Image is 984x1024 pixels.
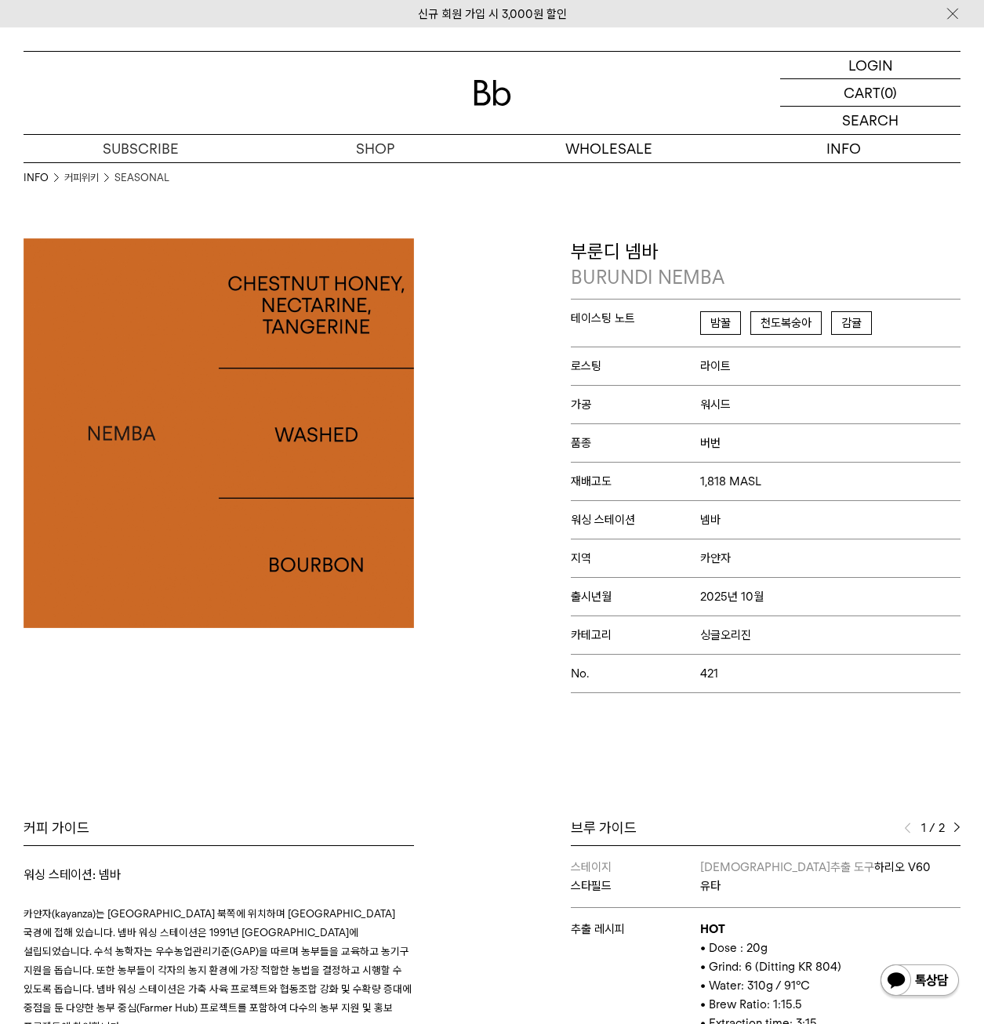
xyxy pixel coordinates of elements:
[258,135,492,162] a: SHOP
[881,79,897,106] p: (0)
[939,819,946,837] span: 2
[726,135,960,162] p: INFO
[114,170,169,186] a: SEASONAL
[919,819,926,837] span: 1
[844,79,881,106] p: CART
[929,819,935,837] span: /
[571,436,701,450] span: 품종
[700,436,721,450] span: 버번
[700,474,761,488] span: 1,818 MASL
[24,135,258,162] a: SUBSCRIBE
[571,264,961,291] p: BURUNDI NEMBA
[64,170,99,186] a: 커피위키
[700,860,830,874] span: [DEMOGRAPHIC_DATA]
[700,513,721,527] span: 넴바
[418,7,567,21] a: 신규 회원 가입 시 3,000원 할인
[700,311,741,335] span: 밤꿀
[700,877,830,895] p: 유타
[492,135,727,162] p: WHOLESALE
[700,398,731,412] span: 워시드
[700,997,802,1011] span: • Brew Ratio: 1:15.5
[700,941,768,955] span: • Dose : 20g
[700,359,731,373] span: 라이트
[571,920,701,939] p: 추출 레시피
[831,311,872,335] span: 감귤
[571,666,701,681] span: No.
[700,960,841,974] span: • Grind: 6 (Ditting KR 804)
[848,52,893,78] p: LOGIN
[700,979,810,993] span: • Water: 310g / 91°C
[700,628,751,642] span: 싱글오리진
[571,860,612,874] span: 스테이지
[842,107,899,134] p: SEARCH
[571,311,701,325] span: 테이스팅 노트
[24,819,414,837] div: 커피 가이드
[571,474,701,488] span: 재배고도
[571,551,701,565] span: 지역
[571,819,961,837] div: 브루 가이드
[571,628,701,642] span: 카테고리
[571,590,701,604] span: 출시년월
[780,79,960,107] a: CART (0)
[780,52,960,79] a: LOGIN
[750,311,822,335] span: 천도복숭아
[700,551,731,565] span: 카얀자
[879,963,960,1000] img: 카카오톡 채널 1:1 채팅 버튼
[700,922,725,936] b: HOT
[571,238,961,291] p: 부룬디 넴바
[571,513,701,527] span: 워싱 스테이션
[571,398,701,412] span: 가공
[492,163,727,190] a: 도매 서비스
[700,590,764,604] span: 2025년 10월
[24,867,121,882] span: 워싱 스테이션: 넴바
[700,666,718,681] span: 421
[571,877,701,895] p: 스타필드
[474,80,511,106] img: 로고
[830,846,960,908] td: 하리오 V60
[830,860,874,874] span: 추출 도구
[571,359,701,373] span: 로스팅
[24,170,64,186] li: INFO
[24,238,414,629] img: 부룬디 넴바BURUNDI NEMBA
